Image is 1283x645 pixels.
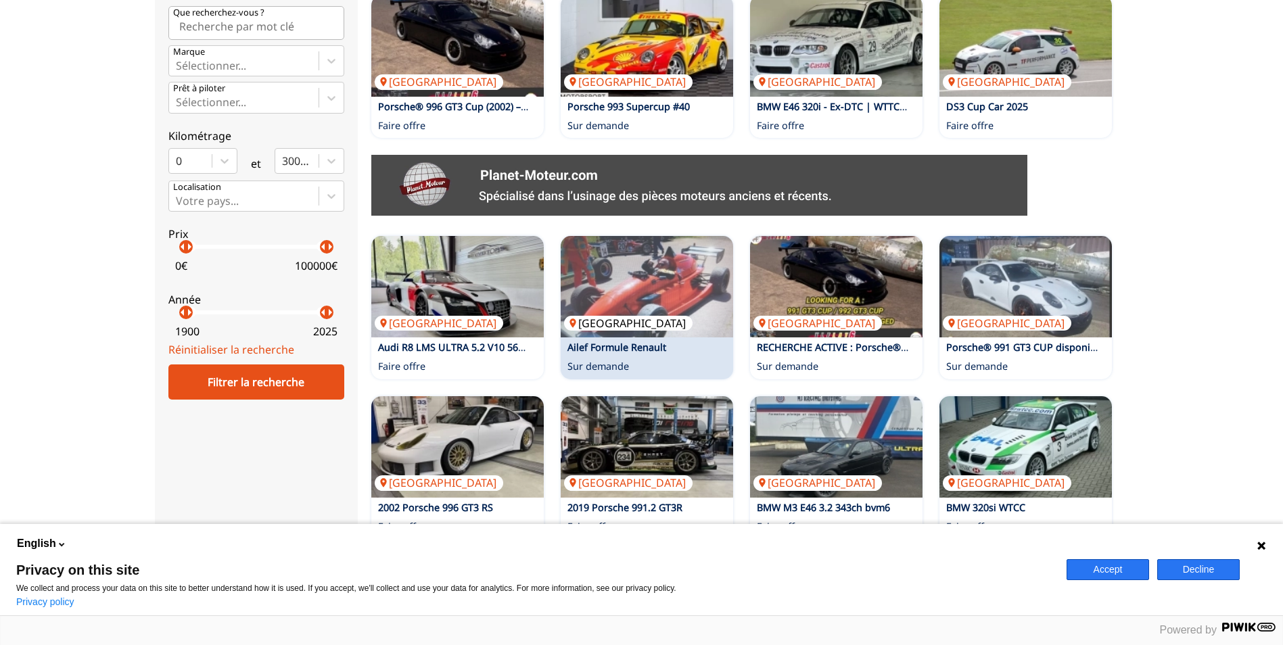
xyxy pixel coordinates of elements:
a: Audi R8 LMS ULTRA 5.2 V10 560 cv[GEOGRAPHIC_DATA] [371,236,544,337]
p: arrow_right [181,239,197,255]
p: We collect and process your data on this site to better understand how it is used. If you accept,... [16,583,1050,593]
input: Que recherchez-vous ? [168,6,344,40]
a: BMW M3 E46 3.2 343ch bvm6[GEOGRAPHIC_DATA] [750,396,923,498]
a: 2019 Porsche 991.2 GT3R [567,501,682,514]
p: arrow_left [315,304,331,320]
a: Porsche® 996 GT3 Cup (2002) – 5 000 km | Jamais courue [378,100,640,113]
p: Marque [173,46,205,58]
p: Sur demande [757,360,818,373]
p: [GEOGRAPHIC_DATA] [375,475,503,490]
p: Faire offre [757,520,804,533]
p: Faire offre [378,520,425,533]
p: Prêt à piloter [173,82,225,95]
img: Audi R8 LMS ULTRA 5.2 V10 560 cv [371,236,544,337]
p: et [251,156,261,171]
p: Faire offre [946,119,994,133]
p: [GEOGRAPHIC_DATA] [753,316,882,331]
span: Privacy on this site [16,563,1050,577]
p: [GEOGRAPHIC_DATA] [943,316,1071,331]
p: [GEOGRAPHIC_DATA] [943,475,1071,490]
button: Accept [1067,559,1149,580]
a: BMW M3 E46 3.2 343ch bvm6 [757,501,890,514]
p: arrow_right [322,239,338,255]
p: 100000 € [295,258,337,273]
input: 0 [176,155,179,167]
input: Votre pays... [176,195,179,207]
span: Powered by [1160,624,1217,636]
a: Porsche 993 Supercup #40 [567,100,690,113]
a: Audi R8 LMS ULTRA 5.2 V10 560 cv [378,341,536,354]
a: Ailef Formule Renault [567,341,666,354]
p: [GEOGRAPHIC_DATA] [564,74,693,89]
img: BMW 320si WTCC [939,396,1112,498]
p: [GEOGRAPHIC_DATA] [375,316,503,331]
a: RECHERCHE ACTIVE : Porsche® 991 GT3 CUP ou 992 GT3 CUP – Tous états même accidentées ![GEOGRAPHIC... [750,236,923,337]
a: Ailef Formule Renault[GEOGRAPHIC_DATA] [561,236,733,337]
a: BMW 320si WTCC [946,501,1025,514]
a: Porsche® 991 GT3 CUP disponible (MK1 OU MK2) – Voiture complète ou pièces spécifiques ![GEOGRAPHI... [939,236,1112,337]
img: RECHERCHE ACTIVE : Porsche® 991 GT3 CUP ou 992 GT3 CUP – Tous états même accidentées ! [750,236,923,337]
p: Kilométrage [168,128,344,143]
img: Ailef Formule Renault [561,236,733,337]
a: Réinitialiser la recherche [168,342,294,357]
p: [GEOGRAPHIC_DATA] [753,475,882,490]
p: arrow_left [174,239,191,255]
p: [GEOGRAPHIC_DATA] [375,74,503,89]
a: BMW 320si WTCC[GEOGRAPHIC_DATA] [939,396,1112,498]
input: 300000 [282,155,285,167]
p: [GEOGRAPHIC_DATA] [943,74,1071,89]
p: Faire offre [757,119,804,133]
p: 0 € [175,258,187,273]
p: Prix [168,226,344,241]
a: DS3 Cup Car 2025 [946,100,1028,113]
p: arrow_left [315,239,331,255]
img: 2002 Porsche 996 GT3 RS [371,396,544,498]
input: MarqueSélectionner... [176,59,179,72]
p: Année [168,292,344,307]
p: Localisation [173,181,221,193]
div: Filtrer la recherche [168,364,344,400]
p: arrow_right [181,304,197,320]
a: RECHERCHE ACTIVE : Porsche® 991 GT3 CUP ou 992 GT3 CUP – Tous états même accidentées ! [757,341,1189,354]
a: 2002 Porsche 996 GT3 RS[GEOGRAPHIC_DATA] [371,396,544,498]
p: Que recherchez-vous ? [173,7,264,19]
img: 2019 Porsche 991.2 GT3R [561,396,733,498]
p: Faire offre [378,119,425,133]
p: 1900 [175,324,200,339]
a: BMW E46 320i - Ex-DTC | WTTC Update ! [757,100,941,113]
a: 2002 Porsche 996 GT3 RS [378,501,493,514]
p: Sur demande [946,360,1008,373]
p: Faire offre [378,360,425,373]
input: Prêt à piloterSélectionner... [176,96,179,108]
p: arrow_right [322,304,338,320]
p: [GEOGRAPHIC_DATA] [753,74,882,89]
a: Privacy policy [16,596,74,607]
p: Sur demande [567,119,629,133]
p: arrow_left [174,304,191,320]
p: Faire offre [946,520,994,533]
button: Decline [1157,559,1240,580]
img: Porsche® 991 GT3 CUP disponible (MK1 OU MK2) – Voiture complète ou pièces spécifiques ! [939,236,1112,337]
p: Faire offre [567,520,615,533]
span: English [17,536,56,551]
a: 2019 Porsche 991.2 GT3R[GEOGRAPHIC_DATA] [561,396,733,498]
p: [GEOGRAPHIC_DATA] [564,316,693,331]
p: 2025 [313,324,337,339]
p: [GEOGRAPHIC_DATA] [564,475,693,490]
p: Sur demande [567,360,629,373]
img: BMW M3 E46 3.2 343ch bvm6 [750,396,923,498]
